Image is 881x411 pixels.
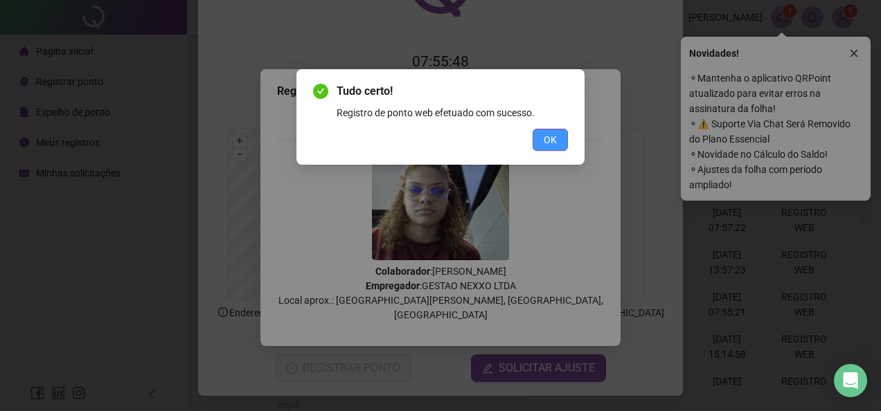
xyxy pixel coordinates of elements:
[313,84,328,99] span: check-circle
[834,364,867,397] div: Open Intercom Messenger
[533,129,568,151] button: OK
[337,105,568,120] div: Registro de ponto web efetuado com sucesso.
[544,132,557,147] span: OK
[337,83,568,100] span: Tudo certo!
